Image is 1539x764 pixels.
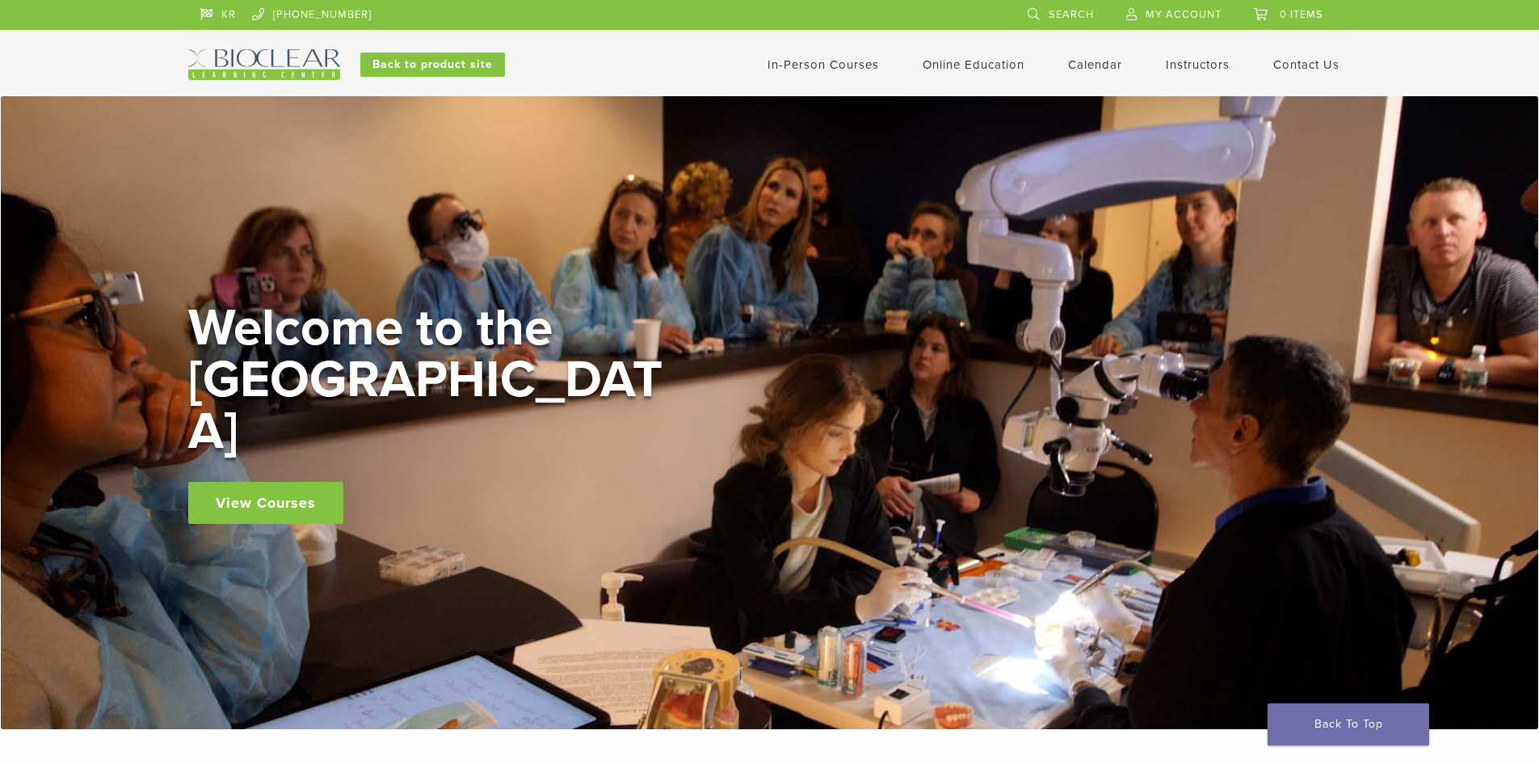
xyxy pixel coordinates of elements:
[1268,703,1429,745] a: Back To Top
[1280,8,1323,21] span: 0 items
[188,49,340,80] img: Bioclear
[1068,57,1122,72] a: Calendar
[188,302,673,458] h2: Welcome to the [GEOGRAPHIC_DATA]
[1146,8,1222,21] span: My Account
[188,482,343,524] a: View Courses
[1273,57,1339,72] a: Contact Us
[923,57,1024,72] a: Online Education
[767,57,879,72] a: In-Person Courses
[1049,8,1094,21] span: Search
[1166,57,1230,72] a: Instructors
[360,53,505,77] a: Back to product site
